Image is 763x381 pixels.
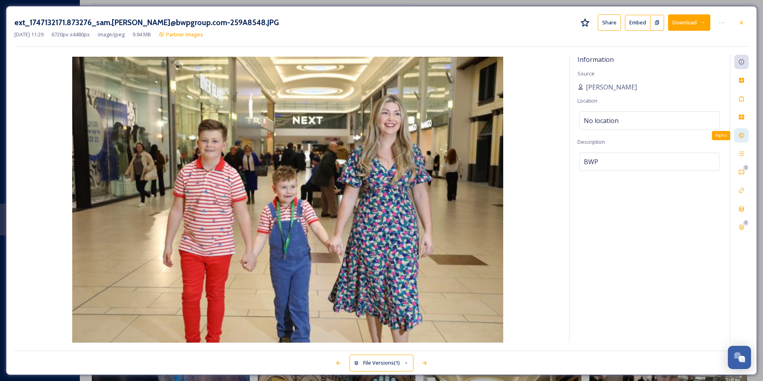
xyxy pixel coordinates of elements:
[584,157,598,167] span: BWP
[14,31,43,38] span: [DATE] 11:29
[14,57,561,344] img: ea4e4dd8-4136-43e0-bfd6-3c685a0e355a.jpg
[728,346,751,369] button: Open Chat
[577,55,614,64] span: Information
[132,31,151,38] span: 9.94 MB
[166,31,203,38] span: Partner Images
[586,82,637,92] span: [PERSON_NAME]
[743,165,749,171] div: 0
[712,131,730,140] div: Rights
[577,97,597,104] span: Location
[584,116,619,125] span: No location
[625,15,650,31] button: Embed
[743,220,749,226] div: 0
[14,17,279,28] h3: ext_1747132171.873276_sam.[PERSON_NAME]@bwpgroup.com-259A8548.JPG
[668,14,710,31] button: Download
[577,70,595,77] span: Source
[577,138,605,145] span: Description
[51,31,90,38] span: 6720 px x 4480 px
[350,355,413,371] button: File Versions(1)
[98,31,125,38] span: image/jpeg
[598,14,621,31] button: Share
